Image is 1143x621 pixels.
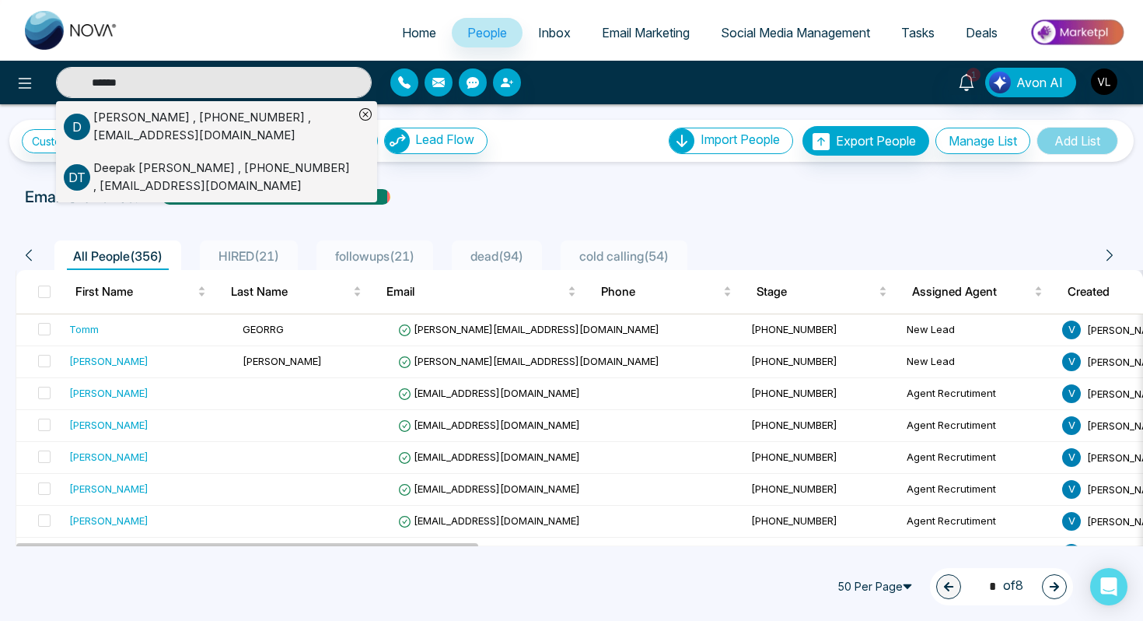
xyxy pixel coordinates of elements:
span: Email Marketing [602,25,690,40]
span: V [1062,353,1081,371]
td: Agent Recrutiment [900,474,1056,506]
img: Lead Flow [385,128,410,153]
a: Deals [950,18,1013,47]
th: Stage [744,270,900,314]
span: V [1062,384,1081,403]
div: [PERSON_NAME] [69,417,149,433]
a: Email Marketing [586,18,705,47]
th: Phone [589,270,744,314]
p: d [64,114,90,140]
span: Avon AI [1016,73,1063,92]
div: [PERSON_NAME] , [PHONE_NUMBER] , [EMAIL_ADDRESS][DOMAIN_NAME] [93,109,354,144]
span: of 8 [980,576,1023,597]
span: Assigned Agent [912,282,1031,301]
div: Tomm [69,321,99,337]
div: [PERSON_NAME] [69,449,149,465]
span: V [1062,544,1081,563]
td: Agent Recrutiment [900,506,1056,538]
img: Market-place.gif [1021,15,1134,50]
td: Agent Recrutiment [900,538,1056,570]
span: [PHONE_NUMBER] [751,451,837,463]
span: All People ( 356 ) [67,248,169,264]
span: V [1062,321,1081,339]
span: V [1062,448,1081,467]
span: Stage [757,282,876,301]
span: Export People [836,133,916,149]
td: Agent Recrutiment [900,378,1056,410]
span: [PERSON_NAME] [243,355,322,367]
th: Email [374,270,589,314]
span: followups ( 21 ) [329,248,421,264]
p: D T [64,164,90,191]
a: Custom Filter [22,129,131,153]
th: First Name [63,270,218,314]
a: People [452,18,523,47]
span: [EMAIL_ADDRESS][DOMAIN_NAME] [398,387,580,399]
th: Last Name [218,270,374,314]
td: New Lead [900,314,1056,346]
img: Lead Flow [989,72,1011,93]
a: Inbox [523,18,586,47]
img: Nova CRM Logo [25,11,118,50]
span: V [1062,416,1081,435]
span: 50 Per Page [830,574,924,599]
div: [PERSON_NAME] [69,353,149,369]
span: Social Media Management [721,25,870,40]
span: [PHONE_NUMBER] [751,482,837,495]
span: Phone [601,282,720,301]
span: [PHONE_NUMBER] [751,419,837,431]
span: GEORRG [243,323,284,335]
span: People [467,25,507,40]
span: [PERSON_NAME][EMAIL_ADDRESS][DOMAIN_NAME] [398,323,659,335]
div: [PERSON_NAME] [69,385,149,401]
span: [PHONE_NUMBER] [751,387,837,399]
button: Export People [802,126,929,156]
div: Open Intercom Messenger [1090,568,1127,605]
span: First Name [75,282,194,301]
span: Lead Flow [415,132,474,147]
span: [PERSON_NAME][EMAIL_ADDRESS][DOMAIN_NAME] [398,355,659,367]
td: Agent Recrutiment [900,442,1056,474]
span: [EMAIL_ADDRESS][DOMAIN_NAME] [398,451,580,463]
button: Avon AI [985,68,1076,97]
span: Email [386,282,565,301]
td: New Lead [900,346,1056,378]
div: [PERSON_NAME] [69,481,149,496]
span: [EMAIL_ADDRESS][DOMAIN_NAME] [398,482,580,495]
div: Deepak [PERSON_NAME] , [PHONE_NUMBER] , [EMAIL_ADDRESS][DOMAIN_NAME] [93,160,354,195]
span: 1 [966,68,980,82]
p: Email Statistics: [25,185,138,209]
span: [PHONE_NUMBER] [751,323,837,335]
span: Import People [701,132,780,147]
span: HIRED ( 21 ) [212,248,285,264]
span: [EMAIL_ADDRESS][DOMAIN_NAME] [398,514,580,527]
span: dead ( 94 ) [464,248,530,264]
th: Assigned Agent [900,270,1055,314]
td: Agent Recrutiment [900,410,1056,442]
a: Lead FlowLead Flow [378,128,488,154]
span: [EMAIL_ADDRESS][DOMAIN_NAME] [398,419,580,431]
button: Manage List [935,128,1030,154]
span: [PHONE_NUMBER] [751,355,837,367]
a: Home [386,18,452,47]
span: [PHONE_NUMBER] [751,514,837,527]
span: Home [402,25,436,40]
a: Social Media Management [705,18,886,47]
img: User Avatar [1091,68,1117,95]
span: Last Name [231,282,350,301]
span: Deals [966,25,998,40]
a: 1 [948,68,985,95]
span: Tasks [901,25,935,40]
span: Inbox [538,25,571,40]
a: Tasks [886,18,950,47]
button: Lead Flow [384,128,488,154]
span: cold calling ( 54 ) [573,248,675,264]
span: V [1062,480,1081,499]
div: [PERSON_NAME] [69,513,149,528]
span: V [1062,512,1081,531]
